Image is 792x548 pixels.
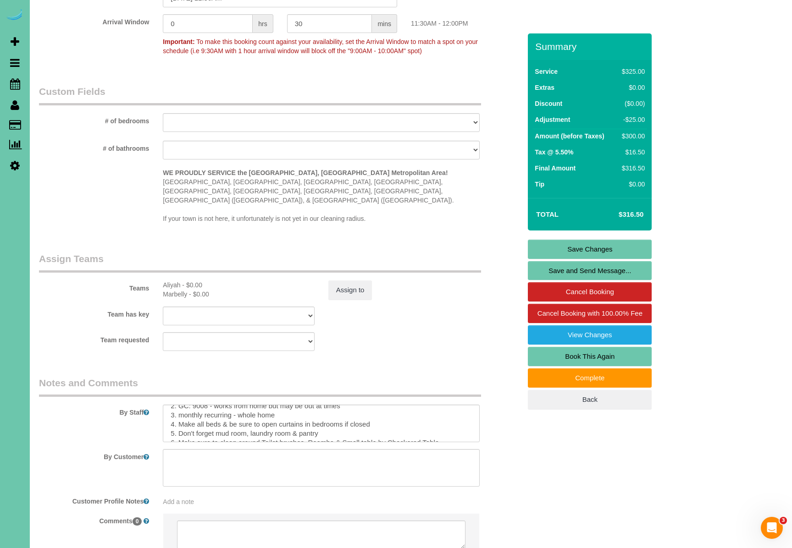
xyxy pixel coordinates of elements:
label: By Customer [32,449,156,461]
legend: Custom Fields [39,85,481,105]
span: 0 [133,517,142,526]
label: Comments [32,513,156,526]
label: Extras [535,83,554,92]
label: # of bathrooms [32,141,156,153]
label: Customer Profile Notes [32,493,156,506]
label: Adjustment [535,115,570,124]
label: Team has key [32,307,156,319]
button: Assign to [328,280,372,300]
strong: Important: [163,38,194,45]
label: Final Amount [535,164,576,173]
label: Amount (before Taxes) [535,132,604,141]
div: $300.00 [618,132,645,141]
div: 11:30AM - 12:00PM [404,14,528,28]
label: # of bedrooms [32,113,156,126]
a: Book This Again [528,347,652,366]
a: Complete [528,368,652,388]
label: Discount [535,99,562,108]
label: By Staff [32,405,156,417]
legend: Notes and Comments [39,376,481,397]
div: $325.00 [618,67,645,76]
label: Tax @ 5.50% [535,148,573,157]
iframe: Intercom live chat [761,517,783,539]
a: Cancel Booking [528,282,652,301]
label: Tip [535,180,544,189]
a: Back [528,390,652,409]
strong: Total [536,210,559,218]
legend: Assign Teams [39,252,481,273]
label: Arrival Window [32,14,156,27]
div: $16.50 [618,148,645,157]
h3: Summary [535,41,647,52]
span: hrs [253,14,273,33]
label: Teams [32,280,156,293]
img: Automaid Logo [6,9,24,22]
div: $0.00 [618,180,645,189]
a: View Changes [528,325,652,345]
div: ($0.00) [618,99,645,108]
span: mins [372,14,397,33]
strong: WE PROUDLY SERVICE the [GEOGRAPHIC_DATA], [GEOGRAPHIC_DATA] Metropolitan Area! [163,169,448,176]
span: Add a note [163,498,194,505]
div: $0.00 [618,83,645,92]
div: 3.5 hours x $0.00/hour [163,290,314,299]
a: Save and Send Message... [528,261,652,280]
a: Save Changes [528,240,652,259]
div: $316.50 [618,164,645,173]
a: Cancel Booking with 100.00% Fee [528,304,652,323]
span: 3 [780,517,787,524]
p: [GEOGRAPHIC_DATA], [GEOGRAPHIC_DATA], [GEOGRAPHIC_DATA], [GEOGRAPHIC_DATA], [GEOGRAPHIC_DATA], [G... [163,168,480,223]
label: Service [535,67,558,76]
div: 3.5 hours x $0.00/hour [163,280,314,290]
div: -$25.00 [618,115,645,124]
span: Cancel Booking with 100.00% Fee [537,309,642,317]
h4: $316.50 [591,211,643,219]
span: To make this booking count against your availability, set the Arrival Window to match a spot on y... [163,38,478,55]
label: Team requested [32,332,156,345]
